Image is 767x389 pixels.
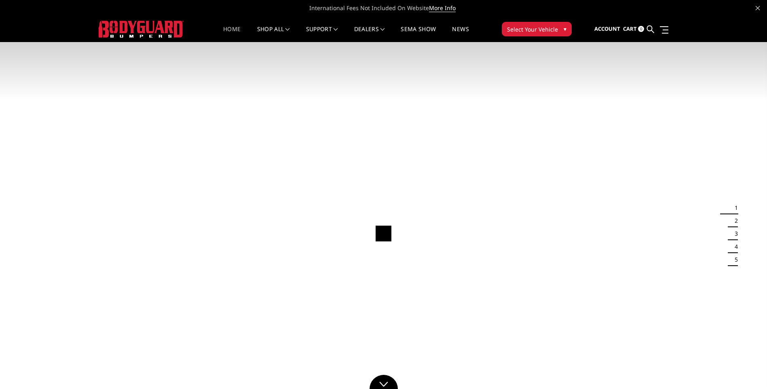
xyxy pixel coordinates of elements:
a: News [452,26,469,42]
a: Home [223,26,241,42]
a: SEMA Show [401,26,436,42]
a: Support [306,26,338,42]
a: More Info [429,4,456,12]
button: Select Your Vehicle [502,22,572,36]
button: 1 of 5 [730,201,738,214]
span: Account [594,25,620,32]
button: 3 of 5 [730,227,738,240]
span: Cart [623,25,637,32]
a: Account [594,18,620,40]
button: 2 of 5 [730,214,738,227]
a: shop all [257,26,290,42]
span: Select Your Vehicle [507,25,558,34]
button: 5 of 5 [730,253,738,266]
a: Click to Down [370,375,398,389]
span: 0 [638,26,644,32]
a: Cart 0 [623,18,644,40]
button: 4 of 5 [730,240,738,253]
span: ▾ [564,25,566,33]
a: Dealers [354,26,385,42]
img: BODYGUARD BUMPERS [99,21,184,37]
